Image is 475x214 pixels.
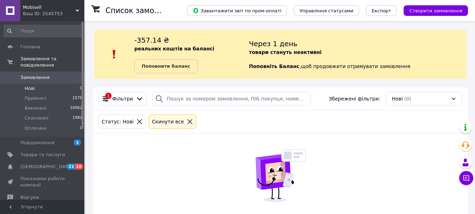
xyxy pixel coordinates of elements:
span: Експорт [372,8,391,13]
span: 21 [67,164,75,170]
button: Чат з покупцем [459,171,473,185]
button: Завантажити звіт по пром-оплаті [187,5,287,16]
div: Cкинути все [150,118,185,126]
span: 0 [80,85,82,92]
span: Завантажити звіт по пром-оплаті [193,7,281,14]
span: -357.14 ₴ [134,36,169,44]
span: Збережені фільтри: [329,95,380,102]
span: Замовлення [20,74,50,81]
span: 10062 [70,105,82,111]
span: Товари та послуги [20,152,65,158]
h1: Список замовлень [105,6,177,15]
div: , щоб продовжити отримувати замовлення [249,35,467,73]
button: Управління статусами [294,5,359,16]
span: 1 [74,140,81,146]
img: :exclamation: [109,49,120,60]
input: Пошук [4,25,83,37]
b: товари стануть неактивні [249,49,322,55]
span: Прийняті [25,95,46,102]
div: Ваш ID: 2545753 [23,11,84,17]
span: Нові [25,85,35,92]
b: реальних коштів на балансі [134,46,214,51]
div: Статус: Нові [100,118,135,126]
span: Через 1 день [249,39,297,48]
input: Пошук за номером замовлення, ПІБ покупця, номером телефону, Email, номером накладної [152,92,311,106]
button: Експорт [366,5,397,16]
span: 1578 [72,95,82,102]
span: Фільтри [112,95,133,102]
span: 18 [75,164,83,170]
span: Mobisell [23,4,76,11]
span: Нові [392,95,403,102]
span: 1982 [72,115,82,121]
b: Поповнити баланс [142,63,190,69]
button: Створити замовлення [404,5,468,16]
span: Замовлення та повідомлення [20,56,84,68]
span: Головна [20,44,40,50]
span: Скасовані [25,115,49,121]
a: Створити замовлення [397,7,468,13]
span: (0) [404,96,411,102]
span: Виконані [25,105,46,111]
a: Поповнити баланс [134,59,198,73]
span: 0 [80,125,82,132]
b: Поповніть Баланс [249,63,300,69]
span: Оплачені [25,125,47,132]
span: [DEMOGRAPHIC_DATA] [20,164,72,170]
span: Створити замовлення [409,8,462,13]
span: Відгуки [20,194,39,201]
span: Показники роботи компанії [20,176,65,188]
span: Управління статусами [300,8,353,13]
span: Повідомлення [20,140,54,146]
